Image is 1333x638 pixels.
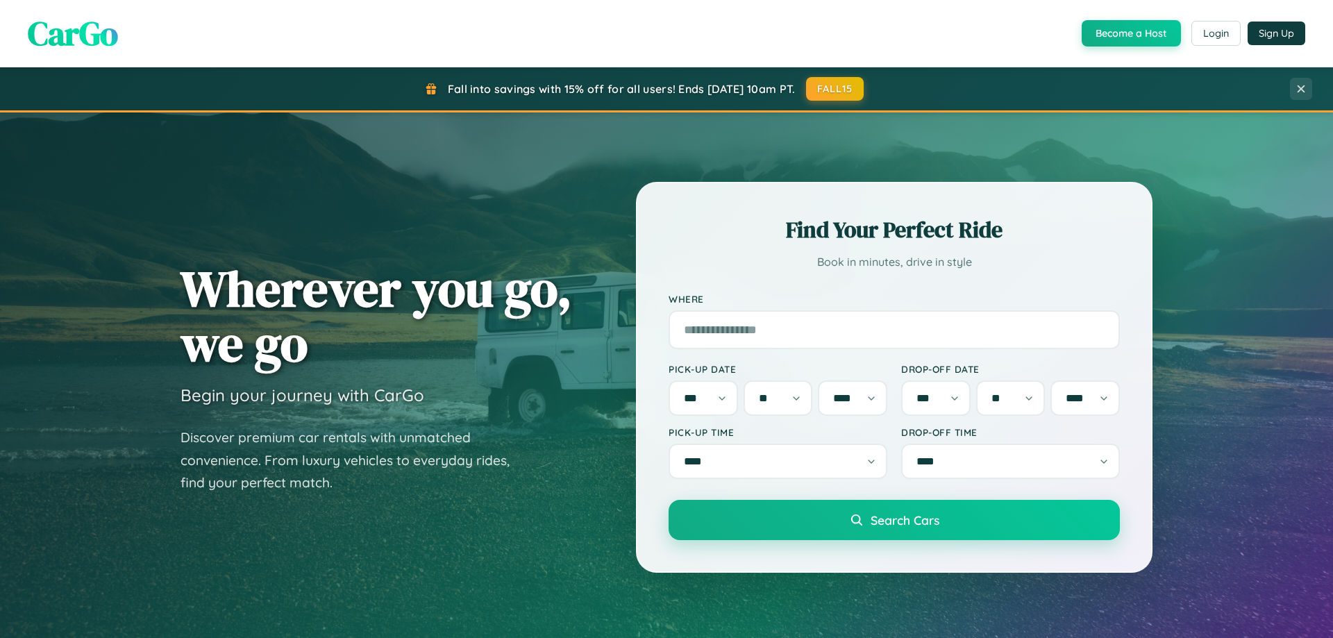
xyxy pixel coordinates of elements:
h3: Begin your journey with CarGo [181,385,424,405]
h2: Find Your Perfect Ride [669,215,1120,245]
button: FALL15 [806,77,864,101]
label: Pick-up Date [669,363,887,375]
button: Sign Up [1248,22,1305,45]
h1: Wherever you go, we go [181,261,572,371]
label: Pick-up Time [669,426,887,438]
p: Book in minutes, drive in style [669,252,1120,272]
label: Where [669,293,1120,305]
span: Search Cars [871,512,939,528]
span: Fall into savings with 15% off for all users! Ends [DATE] 10am PT. [448,82,796,96]
button: Become a Host [1082,20,1181,47]
label: Drop-off Time [901,426,1120,438]
button: Login [1191,21,1241,46]
span: CarGo [28,10,118,56]
button: Search Cars [669,500,1120,540]
label: Drop-off Date [901,363,1120,375]
p: Discover premium car rentals with unmatched convenience. From luxury vehicles to everyday rides, ... [181,426,528,494]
